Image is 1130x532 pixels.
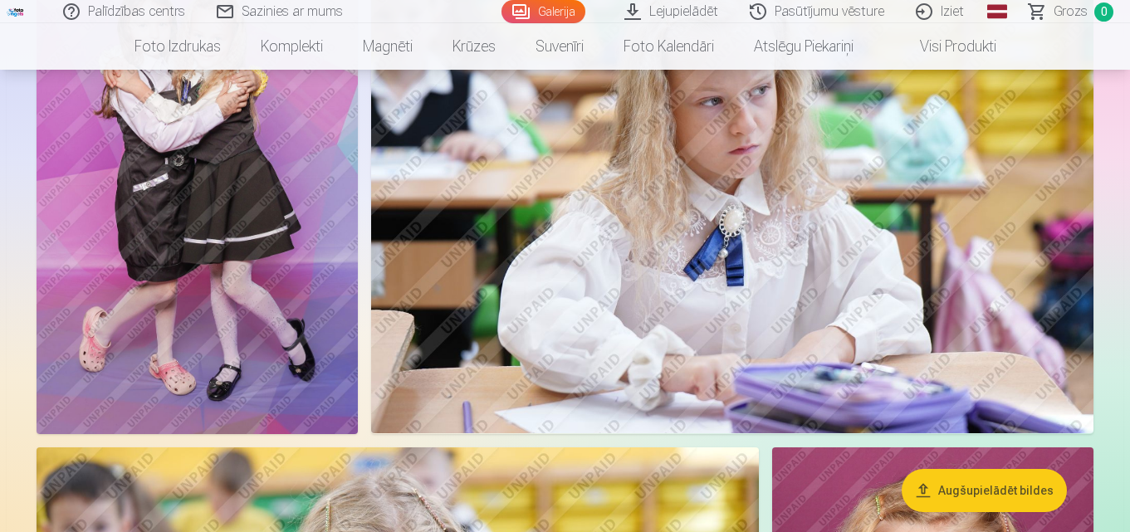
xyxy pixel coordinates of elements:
[115,23,241,70] a: Foto izdrukas
[433,23,516,70] a: Krūzes
[241,23,343,70] a: Komplekti
[1094,2,1113,22] span: 0
[873,23,1016,70] a: Visi produkti
[1054,2,1088,22] span: Grozs
[343,23,433,70] a: Magnēti
[734,23,873,70] a: Atslēgu piekariņi
[516,23,604,70] a: Suvenīri
[604,23,734,70] a: Foto kalendāri
[902,469,1067,512] button: Augšupielādēt bildes
[7,7,25,17] img: /fa1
